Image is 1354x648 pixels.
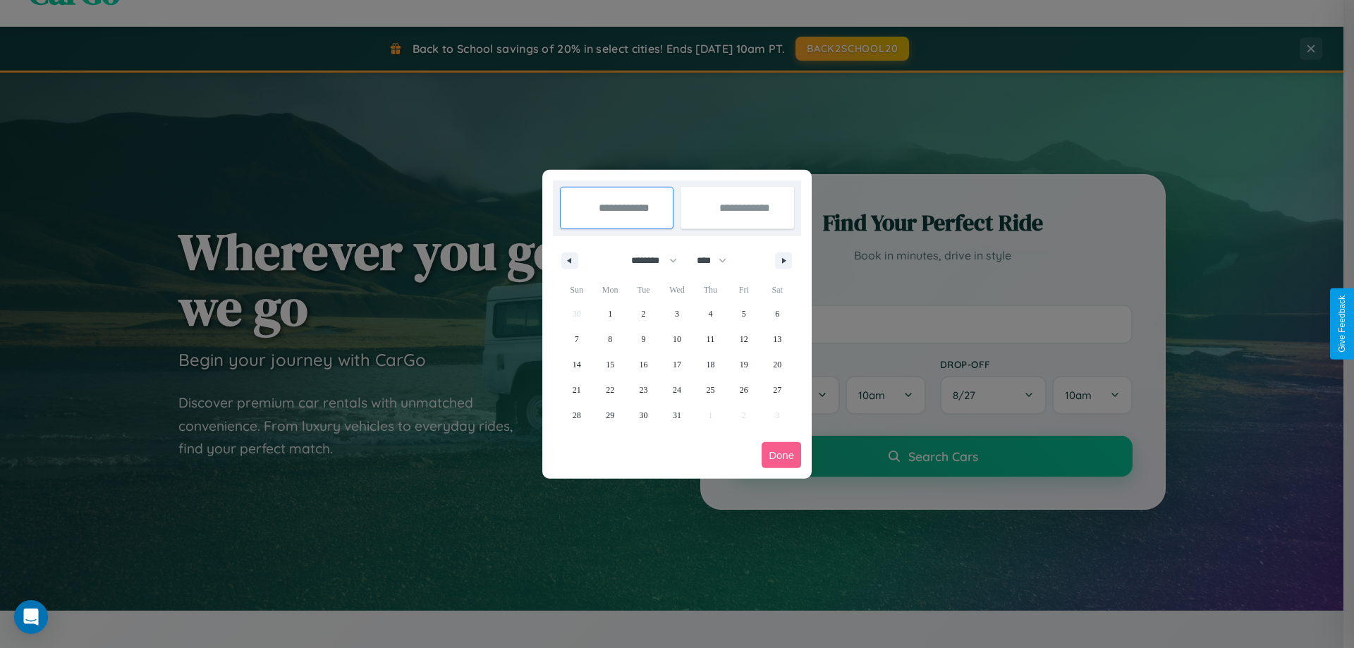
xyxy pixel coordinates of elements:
span: 18 [706,352,714,377]
span: 24 [673,377,681,403]
span: 12 [740,326,748,352]
button: 9 [627,326,660,352]
span: Sun [560,279,593,301]
button: 26 [727,377,760,403]
button: 29 [593,403,626,428]
button: 27 [761,377,794,403]
button: 28 [560,403,593,428]
span: Thu [694,279,727,301]
button: 13 [761,326,794,352]
span: 14 [573,352,581,377]
span: 5 [742,301,746,326]
button: 23 [627,377,660,403]
span: 22 [606,377,614,403]
button: 17 [660,352,693,377]
button: 20 [761,352,794,377]
span: 6 [775,301,779,326]
span: Wed [660,279,693,301]
div: Give Feedback [1337,295,1347,353]
span: 27 [773,377,781,403]
button: 5 [727,301,760,326]
button: 24 [660,377,693,403]
span: 10 [673,326,681,352]
div: Open Intercom Messenger [14,600,48,634]
button: 6 [761,301,794,326]
button: 10 [660,326,693,352]
span: 28 [573,403,581,428]
span: 21 [573,377,581,403]
button: 4 [694,301,727,326]
span: 23 [640,377,648,403]
span: 20 [773,352,781,377]
span: 17 [673,352,681,377]
span: Tue [627,279,660,301]
span: 13 [773,326,781,352]
span: Fri [727,279,760,301]
button: 21 [560,377,593,403]
span: Mon [593,279,626,301]
span: 9 [642,326,646,352]
span: 29 [606,403,614,428]
span: 30 [640,403,648,428]
button: 30 [627,403,660,428]
span: 16 [640,352,648,377]
span: 2 [642,301,646,326]
button: 1 [593,301,626,326]
button: 11 [694,326,727,352]
span: 7 [575,326,579,352]
button: 22 [593,377,626,403]
button: 3 [660,301,693,326]
button: 7 [560,326,593,352]
span: 4 [708,301,712,326]
span: 31 [673,403,681,428]
button: 19 [727,352,760,377]
span: 19 [740,352,748,377]
span: 3 [675,301,679,326]
button: 14 [560,352,593,377]
button: 16 [627,352,660,377]
button: 8 [593,326,626,352]
button: Done [762,442,801,468]
span: Sat [761,279,794,301]
span: 25 [706,377,714,403]
span: 26 [740,377,748,403]
button: 12 [727,326,760,352]
span: 15 [606,352,614,377]
span: 8 [608,326,612,352]
button: 25 [694,377,727,403]
span: 1 [608,301,612,326]
span: 11 [707,326,715,352]
button: 31 [660,403,693,428]
button: 15 [593,352,626,377]
button: 18 [694,352,727,377]
button: 2 [627,301,660,326]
